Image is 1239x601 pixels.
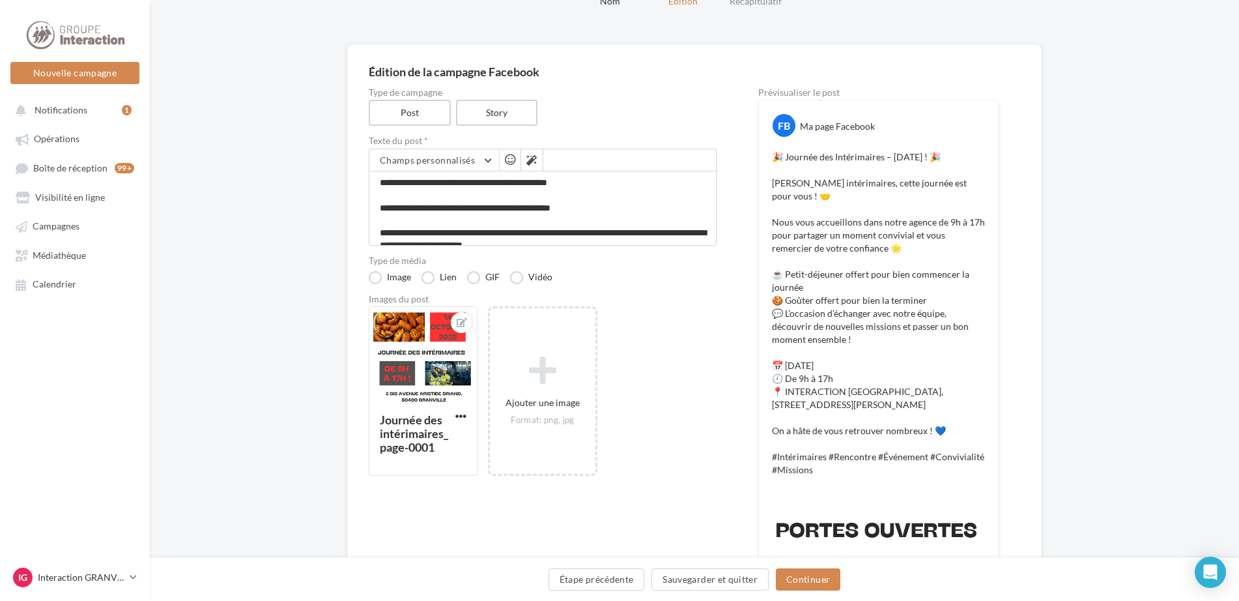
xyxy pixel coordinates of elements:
[369,136,717,145] label: Texte du post *
[369,88,717,97] label: Type de campagne
[369,100,451,126] label: Post
[8,272,142,295] a: Calendrier
[8,156,142,180] a: Boîte de réception99+
[35,192,105,203] span: Visibilité en ligne
[18,571,27,584] span: IG
[369,295,717,304] div: Images du post
[369,271,411,284] label: Image
[380,154,475,166] span: Champs personnalisés
[33,250,86,261] span: Médiathèque
[34,134,79,145] span: Opérations
[651,568,769,591] button: Sauvegarder et quitter
[115,163,134,173] div: 99+
[33,162,107,173] span: Boîte de réception
[8,185,142,209] a: Visibilité en ligne
[369,66,1020,78] div: Édition de la campagne Facebook
[33,279,76,290] span: Calendrier
[369,149,499,171] button: Champs personnalisés
[776,568,840,591] button: Continuer
[800,120,875,133] div: Ma page Facebook
[421,271,457,284] label: Lien
[33,221,79,232] span: Campagnes
[548,568,645,591] button: Étape précédente
[8,98,137,121] button: Notifications 1
[467,271,500,284] label: GIF
[510,271,552,284] label: Vidéo
[456,100,538,126] label: Story
[35,104,87,115] span: Notifications
[758,88,999,97] div: Prévisualiser le post
[10,62,139,84] button: Nouvelle campagne
[8,126,142,150] a: Opérations
[1195,557,1226,588] div: Open Intercom Messenger
[773,114,795,137] div: FB
[38,571,124,584] p: Interaction GRANVILLE
[8,243,142,267] a: Médiathèque
[122,105,132,115] div: 1
[10,565,139,590] a: IG Interaction GRANVILLE
[8,214,142,237] a: Campagnes
[380,413,448,454] div: Journée des intérimaires_page-0001
[772,151,986,476] p: 🎉 Journée des Intérimaires – [DATE] ! 🎉 [PERSON_NAME] intérimaires, cette journée est pour vous !...
[369,256,717,265] label: Type de média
